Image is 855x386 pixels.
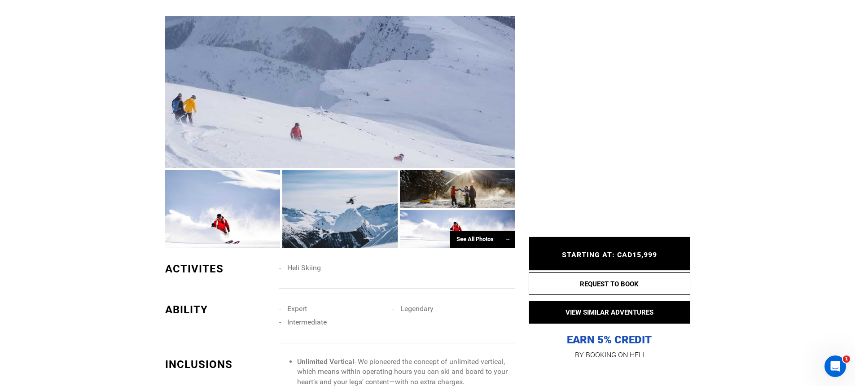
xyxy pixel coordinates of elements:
span: STARTING AT: CAD15,999 [562,250,657,259]
span: Expert [287,304,307,313]
strong: Unlimited Vertical [297,357,354,366]
div: ABILITY [165,302,273,317]
p: BY BOOKING ON HELI [529,349,690,361]
div: See All Photos [450,231,515,248]
span: Intermediate [287,318,327,326]
button: VIEW SIMILAR ADVENTURES [529,301,690,324]
span: → [505,236,511,242]
div: INCLUSIONS [165,357,273,372]
button: REQUEST TO BOOK [529,272,690,295]
iframe: Intercom live chat [824,355,846,377]
span: 1 [843,355,850,363]
span: Heli Skiing [287,263,321,272]
div: ACTIVITES [165,261,273,276]
span: Legendary [400,304,434,313]
p: EARN 5% CREDIT [529,243,690,347]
